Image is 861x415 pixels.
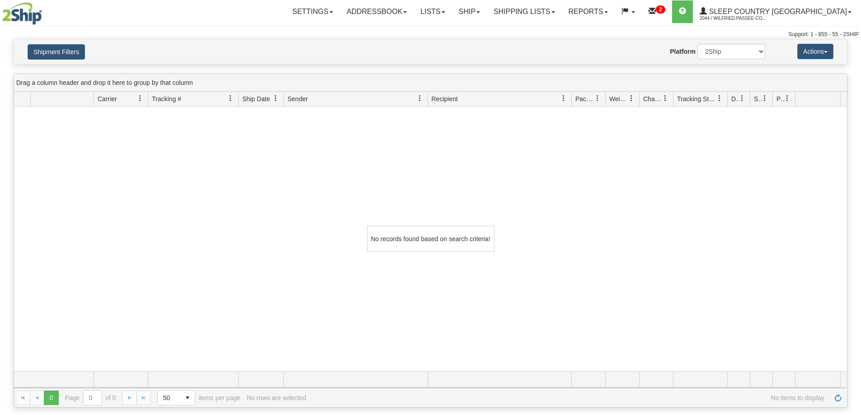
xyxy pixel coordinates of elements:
span: Weight [609,94,628,103]
span: 50 [163,393,175,402]
a: Sender filter column settings [412,91,428,106]
a: Addressbook [340,0,414,23]
a: 2 [642,0,672,23]
span: Shipment Issues [754,94,762,103]
a: Carrier filter column settings [132,91,148,106]
a: Shipping lists [487,0,561,23]
a: Pickup Status filter column settings [780,91,795,106]
a: Tracking # filter column settings [223,91,238,106]
span: Charge [643,94,662,103]
a: Tracking Status filter column settings [712,91,727,106]
a: Packages filter column settings [590,91,605,106]
span: Sender [287,94,308,103]
span: No items to display [312,394,824,401]
span: Page of 0 [65,390,116,406]
div: No rows are selected [247,394,306,401]
a: Reports [562,0,615,23]
a: Weight filter column settings [624,91,639,106]
a: Delivery Status filter column settings [734,91,750,106]
span: Ship Date [242,94,270,103]
span: Carrier [98,94,117,103]
span: Tracking # [152,94,181,103]
span: Packages [575,94,594,103]
a: Lists [414,0,452,23]
a: Ship [452,0,487,23]
a: Charge filter column settings [658,91,673,106]
button: Actions [797,44,833,59]
span: 2044 / Wilfried.Passee-Coutrin [700,14,767,23]
iframe: chat widget [840,161,860,253]
span: Delivery Status [731,94,739,103]
a: Refresh [831,391,845,405]
a: Shipment Issues filter column settings [757,91,772,106]
button: Shipment Filters [28,44,85,60]
a: Recipient filter column settings [556,91,571,106]
a: Sleep Country [GEOGRAPHIC_DATA] 2044 / Wilfried.Passee-Coutrin [693,0,858,23]
sup: 2 [656,5,665,14]
span: Sleep Country [GEOGRAPHIC_DATA] [707,8,847,15]
span: Tracking Status [677,94,716,103]
div: No records found based on search criteria! [367,226,494,252]
div: grid grouping header [14,74,847,92]
span: select [180,391,195,405]
img: logo2044.jpg [2,2,42,25]
span: Recipient [432,94,458,103]
a: Settings [286,0,340,23]
span: items per page [157,390,240,406]
span: Page 0 [44,391,58,405]
label: Platform [670,47,696,56]
a: Ship Date filter column settings [268,91,283,106]
span: Page sizes drop down [157,390,195,406]
span: Pickup Status [776,94,784,103]
div: Support: 1 - 855 - 55 - 2SHIP [2,31,859,38]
